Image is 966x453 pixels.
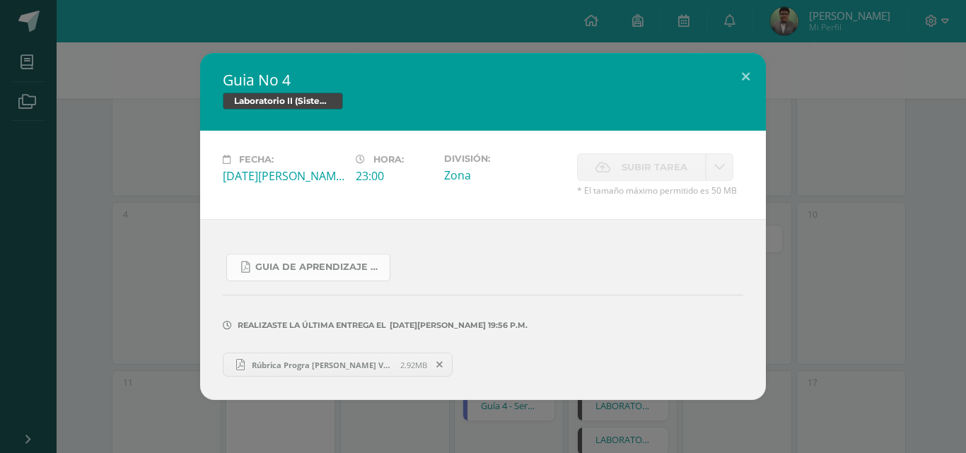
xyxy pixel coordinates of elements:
a: Guia de aprendizaje 4 III Unidad (1).pdf [226,254,390,281]
a: La fecha de entrega ha expirado [706,153,733,181]
div: [DATE][PERSON_NAME] [223,168,344,184]
h2: Guia No 4 [223,70,743,90]
div: Zona [444,167,566,183]
span: Remover entrega [428,357,452,372]
span: * El tamaño máximo permitido es 50 MB [577,184,743,196]
button: Close (Esc) [726,53,766,101]
span: Realizaste la última entrega el [238,320,386,330]
a: Rúbrica Progra [PERSON_NAME] VC.pdf 2.92MB [223,353,453,377]
label: La fecha de entrega ha expirado [577,153,706,181]
span: Laboratorio II (Sistema Operativo Macintoch) [223,93,343,110]
label: División: [444,153,566,164]
div: 23:00 [356,168,433,184]
span: Subir tarea [622,154,687,180]
span: [DATE][PERSON_NAME] 19:56 p.m. [386,325,528,326]
span: Hora: [373,154,404,165]
span: Rúbrica Progra [PERSON_NAME] VC.pdf [245,360,400,370]
span: Guia de aprendizaje 4 III Unidad (1).pdf [255,261,383,273]
span: Fecha: [239,154,274,165]
span: 2.92MB [400,360,427,370]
